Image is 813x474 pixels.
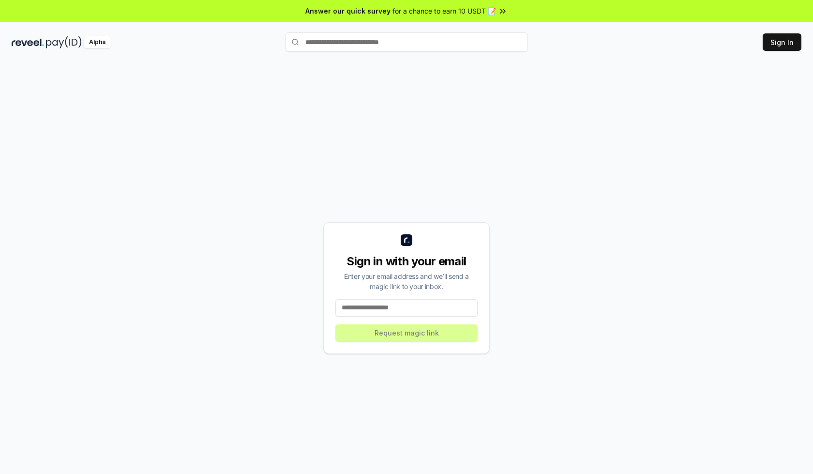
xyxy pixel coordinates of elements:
[335,254,478,269] div: Sign in with your email
[763,33,801,51] button: Sign In
[392,6,496,16] span: for a chance to earn 10 USDT 📝
[46,36,82,48] img: pay_id
[12,36,44,48] img: reveel_dark
[401,234,412,246] img: logo_small
[305,6,391,16] span: Answer our quick survey
[335,271,478,291] div: Enter your email address and we’ll send a magic link to your inbox.
[84,36,111,48] div: Alpha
